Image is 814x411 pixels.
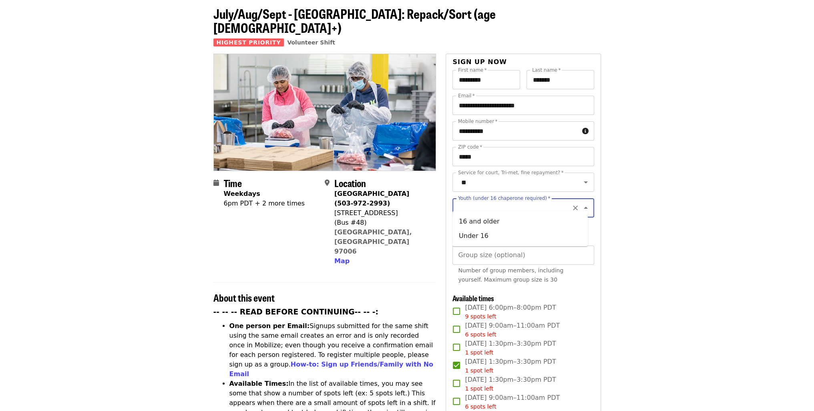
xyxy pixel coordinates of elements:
img: July/Aug/Sept - Beaverton: Repack/Sort (age 10+) organized by Oregon Food Bank [214,54,436,170]
span: Highest Priority [213,38,284,46]
div: 6pm PDT + 2 more times [224,199,305,208]
input: First name [452,70,520,89]
label: First name [458,68,487,73]
span: 6 spots left [465,403,496,410]
span: Number of group members, including yourself. Maximum group size is 30 [458,267,563,283]
span: [DATE] 9:00am–11:00am PDT [465,321,560,339]
label: Service for court, Tri-met, fine repayment? [458,170,564,175]
i: calendar icon [213,179,219,187]
span: 1 spot left [465,367,493,374]
input: Mobile number [452,121,579,141]
label: Mobile number [458,119,497,124]
span: About this event [213,290,275,304]
span: 9 spots left [465,313,496,320]
button: Clear [570,202,581,214]
strong: One person per Email: [229,322,310,330]
strong: Weekdays [224,190,260,197]
li: Signups submitted for the same shift using the same email creates an error and is only recorded o... [229,321,436,379]
span: [DATE] 6:00pm–8:00pm PDT [465,303,556,321]
label: ZIP code [458,145,482,149]
i: circle-info icon [582,127,589,135]
span: [DATE] 9:00am–11:00am PDT [465,393,560,411]
button: Open [580,177,591,188]
i: map-marker-alt icon [325,179,330,187]
li: Under 16 [452,229,588,243]
span: Location [334,176,366,190]
span: 6 spots left [465,331,496,338]
input: Last name [527,70,594,89]
div: (Bus #48) [334,218,430,228]
span: Time [224,176,242,190]
span: 1 spot left [465,385,493,392]
strong: Available Times: [229,380,289,387]
span: [DATE] 1:30pm–3:30pm PDT [465,357,556,375]
input: ZIP code [452,147,594,166]
label: Last name [532,68,561,73]
input: [object Object] [452,246,594,265]
label: Youth (under 16 chaperone required) [458,196,550,201]
div: [STREET_ADDRESS] [334,208,430,218]
span: Available times [452,293,494,303]
strong: [GEOGRAPHIC_DATA] (503-972-2993) [334,190,409,207]
span: [DATE] 1:30pm–3:30pm PDT [465,339,556,357]
a: Volunteer Shift [287,39,335,46]
span: 1 spot left [465,349,493,356]
li: 16 and older [452,214,588,229]
button: Map [334,256,350,266]
button: Close [580,202,591,214]
strong: -- -- -- READ BEFORE CONTINUING-- -- -: [213,308,378,316]
input: Email [452,96,594,115]
label: Email [458,93,475,98]
span: July/Aug/Sept - [GEOGRAPHIC_DATA]: Repack/Sort (age [DEMOGRAPHIC_DATA]+) [213,4,496,37]
a: [GEOGRAPHIC_DATA], [GEOGRAPHIC_DATA] 97006 [334,228,412,255]
span: Map [334,257,350,265]
span: Sign up now [452,58,507,66]
a: How-to: Sign up Friends/Family with No Email [229,361,434,378]
span: [DATE] 1:30pm–3:30pm PDT [465,375,556,393]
